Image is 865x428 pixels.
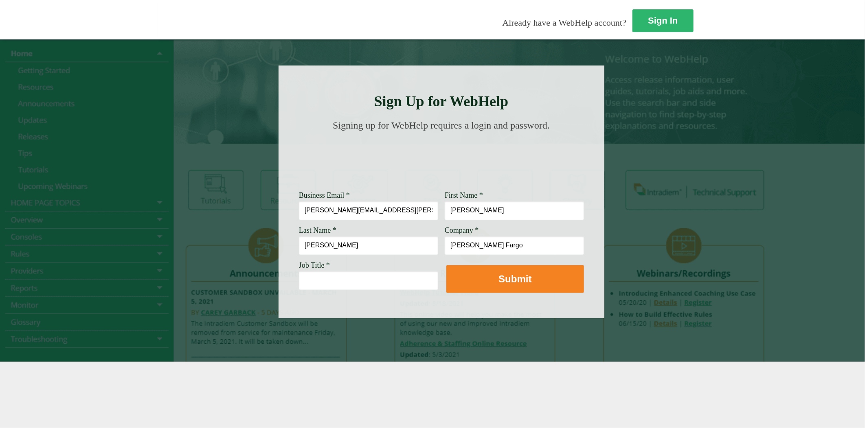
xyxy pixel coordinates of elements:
strong: Sign Up for WebHelp [374,93,509,109]
span: First Name * [445,191,483,199]
strong: Sign In [648,15,678,26]
span: Company * [445,226,479,234]
span: Last Name * [299,226,336,234]
button: Submit [446,265,584,293]
img: Need Credentials? Sign up below. Have Credentials? Use the sign-in button. [304,139,579,180]
a: Sign In [632,9,694,32]
strong: Submit [498,273,531,284]
span: Already have a WebHelp account? [503,17,626,28]
span: Job Title * [299,261,330,269]
span: Business Email * [299,191,350,199]
span: Signing up for WebHelp requires a login and password. [333,120,550,131]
